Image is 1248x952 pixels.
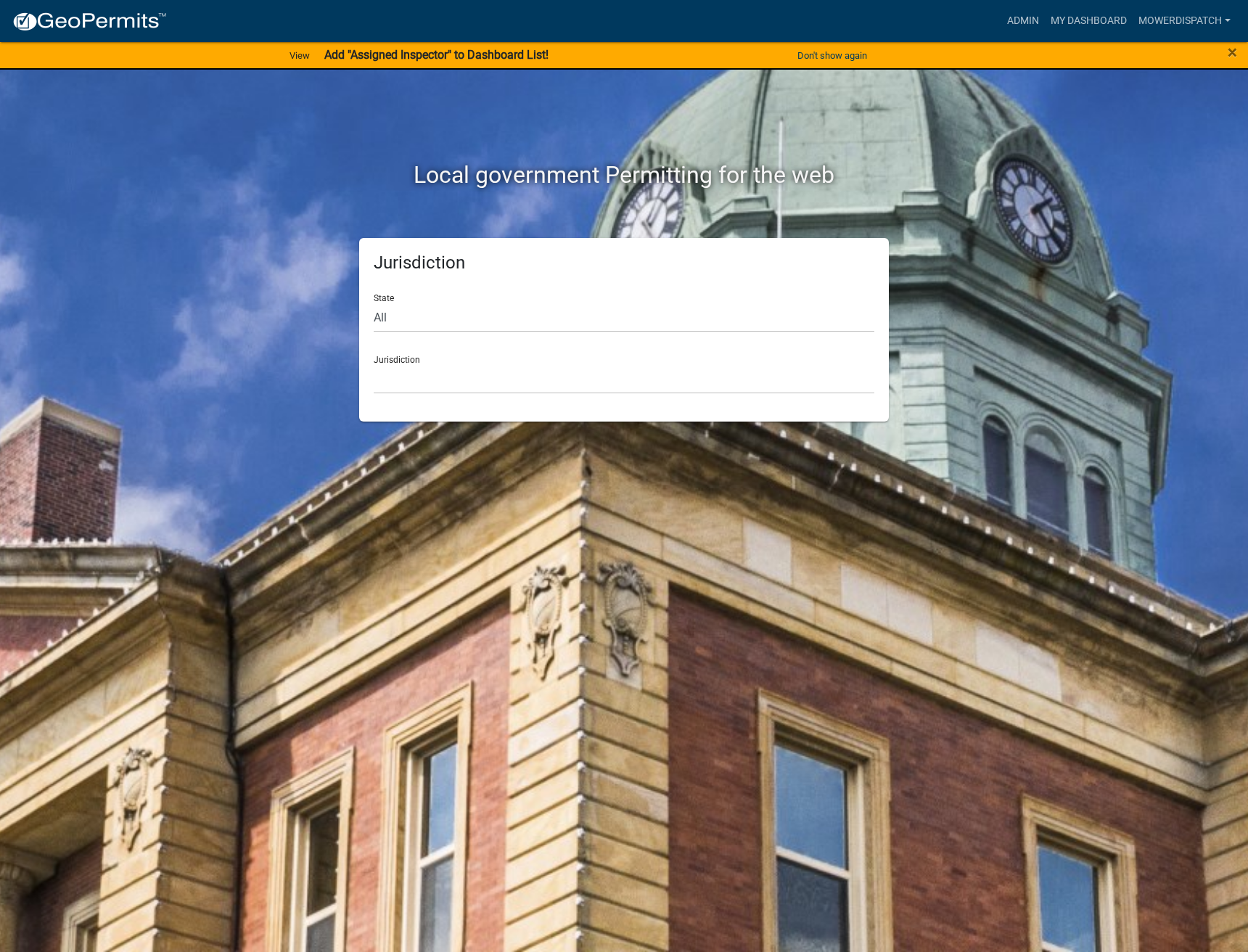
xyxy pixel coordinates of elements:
a: Admin [1001,7,1045,35]
button: Close [1228,44,1237,61]
a: MowerDispatch [1133,7,1236,35]
h2: Local government Permitting for the web [221,161,1027,189]
a: View [284,44,316,67]
button: Don't show again [792,44,873,67]
strong: Add "Assigned Inspector" to Dashboard List! [324,48,549,62]
a: My Dashboard [1045,7,1133,35]
h5: Jurisdiction [374,253,874,274]
span: × [1228,42,1237,62]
